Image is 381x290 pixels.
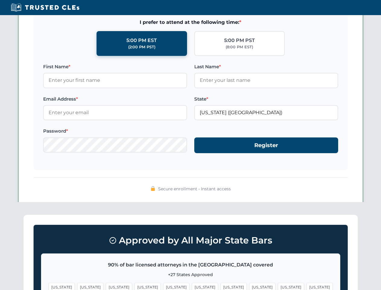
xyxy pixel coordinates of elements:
[43,63,187,70] label: First Name
[43,95,187,103] label: Email Address
[126,37,157,44] div: 5:00 PM EST
[224,37,255,44] div: 5:00 PM PST
[9,3,81,12] img: Trusted CLEs
[43,73,187,88] input: Enter your first name
[194,105,338,120] input: California (CA)
[41,232,340,249] h3: Approved by All Major State Bars
[226,44,253,50] div: (8:00 PM EST)
[194,95,338,103] label: State
[194,73,338,88] input: Enter your last name
[158,185,231,192] span: Secure enrollment • Instant access
[194,63,338,70] label: Last Name
[43,127,187,135] label: Password
[49,261,333,269] p: 90% of bar licensed attorneys in the [GEOGRAPHIC_DATA] covered
[49,271,333,278] p: +27 States Approved
[43,18,338,26] span: I prefer to attend at the following time:
[128,44,155,50] div: (2:00 PM PST)
[194,137,338,153] button: Register
[151,186,155,191] img: 🔒
[43,105,187,120] input: Enter your email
